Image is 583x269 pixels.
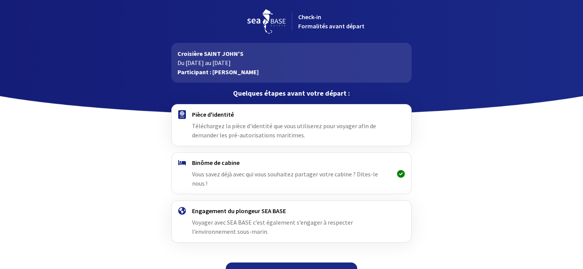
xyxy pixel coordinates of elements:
[192,122,376,139] span: Téléchargez la pièce d'identité que vous utiliserez pour voyager afin de demander les pré-autoris...
[298,13,365,30] span: Check-in Formalités avant départ
[192,111,391,118] h4: Pièce d'identité
[247,9,286,34] img: logo_seabase.svg
[178,207,186,215] img: engagement.svg
[177,49,406,58] p: Croisière SAINT JOHN'S
[171,89,412,98] p: Quelques étapes avant votre départ :
[192,159,391,166] h4: Binôme de cabine
[192,207,391,215] h4: Engagement du plongeur SEA BASE
[178,110,186,119] img: passport.svg
[177,67,406,77] p: Participant : [PERSON_NAME]
[178,160,186,165] img: binome.svg
[192,218,353,235] span: Voyager avec SEA BASE c’est également s’engager à respecter l’environnement sous-marin.
[192,170,378,187] span: Vous savez déjà avec qui vous souhaitez partager votre cabine ? Dites-le nous !
[177,58,406,67] p: Du [DATE] au [DATE]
